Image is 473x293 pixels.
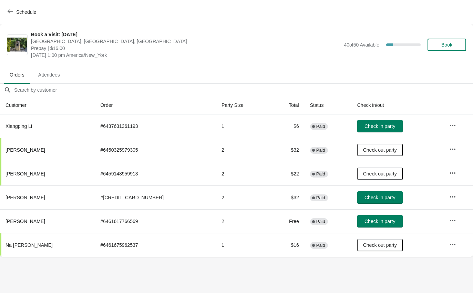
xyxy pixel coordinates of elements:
span: Na [PERSON_NAME] [6,242,53,248]
span: Xiangping Li [6,123,32,129]
span: Attendees [33,69,65,81]
span: [GEOGRAPHIC_DATA], [GEOGRAPHIC_DATA], [GEOGRAPHIC_DATA] [31,38,340,45]
span: [PERSON_NAME] [6,195,45,200]
td: # [CREDIT_CARD_NUMBER] [95,185,216,209]
span: Paid [316,195,325,201]
span: Check in party [364,195,395,200]
span: [PERSON_NAME] [6,219,45,224]
span: 40 of 50 Available [344,42,379,48]
span: Check in party [364,219,395,224]
td: $22 [270,162,304,185]
span: Paid [316,124,325,129]
button: Check in party [357,215,403,228]
span: Book a Visit: [DATE] [31,31,340,38]
span: Paid [316,219,325,224]
td: 2 [216,162,270,185]
td: Free [270,209,304,233]
span: Paid [316,243,325,248]
span: Orders [4,69,30,81]
td: $32 [270,138,304,162]
td: $16 [270,233,304,257]
th: Status [305,96,352,114]
td: 1 [216,233,270,257]
span: [PERSON_NAME] [6,171,45,176]
button: Check in party [357,191,403,204]
td: # 6459148959913 [95,162,216,185]
td: # 6450325979305 [95,138,216,162]
span: Prepay | $16.00 [31,45,340,52]
td: $32 [270,185,304,209]
span: Check in party [364,123,395,129]
td: # 6461617766569 [95,209,216,233]
span: [PERSON_NAME] [6,147,45,153]
button: Check out party [357,239,403,251]
span: [DATE] 1:00 pm America/New_York [31,52,340,59]
button: Book [428,39,466,51]
th: Total [270,96,304,114]
th: Party Size [216,96,270,114]
button: Check out party [357,168,403,180]
button: Check in party [357,120,403,132]
td: 2 [216,138,270,162]
button: Schedule [3,6,42,18]
span: Check out party [363,171,397,176]
td: # 6461675962537 [95,233,216,257]
span: Paid [316,148,325,153]
th: Check in/out [352,96,444,114]
img: Book a Visit: August 2025 [7,38,27,52]
td: 1 [216,114,270,138]
span: Check out party [363,147,397,153]
span: Paid [316,171,325,177]
span: Check out party [363,242,397,248]
td: # 6437631361193 [95,114,216,138]
input: Search by customer [14,84,473,96]
td: $6 [270,114,304,138]
button: Check out party [357,144,403,156]
td: 2 [216,185,270,209]
td: 2 [216,209,270,233]
span: Schedule [16,9,36,15]
span: Book [441,42,452,48]
th: Order [95,96,216,114]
